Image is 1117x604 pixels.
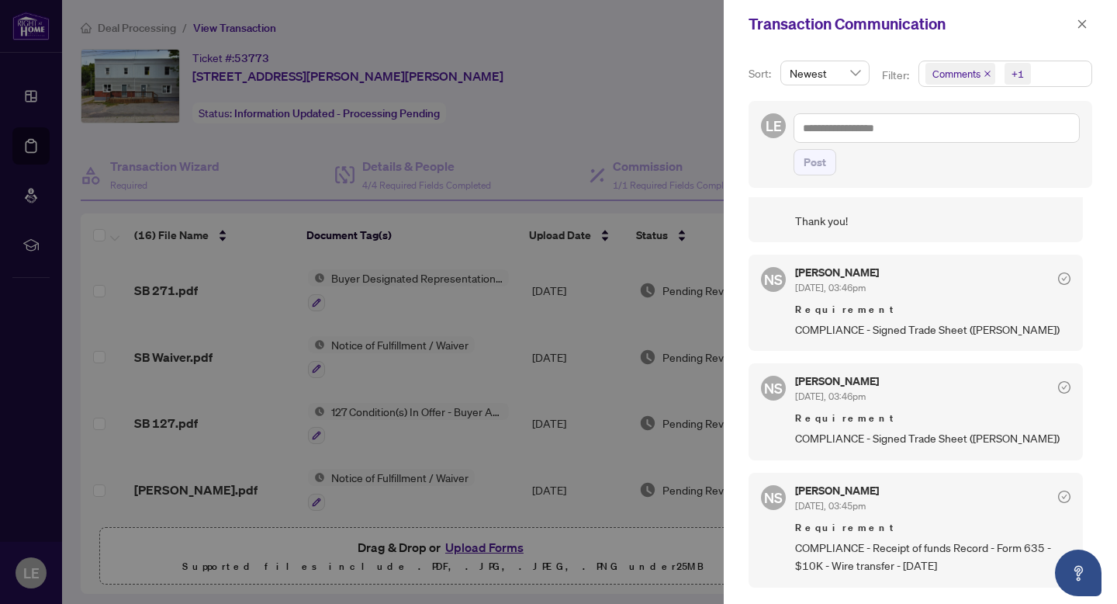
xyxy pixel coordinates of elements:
[749,65,774,82] p: Sort:
[749,12,1072,36] div: Transaction Communication
[925,63,995,85] span: Comments
[794,149,836,175] button: Post
[764,269,783,290] span: NS
[764,377,783,399] span: NS
[1058,272,1070,285] span: check-circle
[1077,19,1088,30] span: close
[795,539,1070,575] span: COMPLIANCE - Receipt of funds Record - Form 635 - $10K - Wire transfer - [DATE]
[882,67,911,84] p: Filter:
[984,70,991,78] span: close
[795,520,1070,536] span: Requirement
[795,302,1070,318] span: Requirement
[790,61,860,85] span: Newest
[795,485,879,496] h5: [PERSON_NAME]
[795,376,879,387] h5: [PERSON_NAME]
[1012,66,1024,82] div: +1
[766,115,782,137] span: LE
[795,429,1070,447] span: COMPLIANCE - Signed Trade Sheet ([PERSON_NAME])
[795,500,866,512] span: [DATE], 03:45pm
[795,267,879,278] h5: [PERSON_NAME]
[1058,381,1070,394] span: check-circle
[932,66,980,82] span: Comments
[795,321,1070,338] span: COMPLIANCE - Signed Trade Sheet ([PERSON_NAME])
[764,487,783,509] span: NS
[1055,550,1101,596] button: Open asap
[795,411,1070,426] span: Requirement
[1058,491,1070,503] span: check-circle
[795,391,866,402] span: [DATE], 03:46pm
[795,282,866,293] span: [DATE], 03:46pm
